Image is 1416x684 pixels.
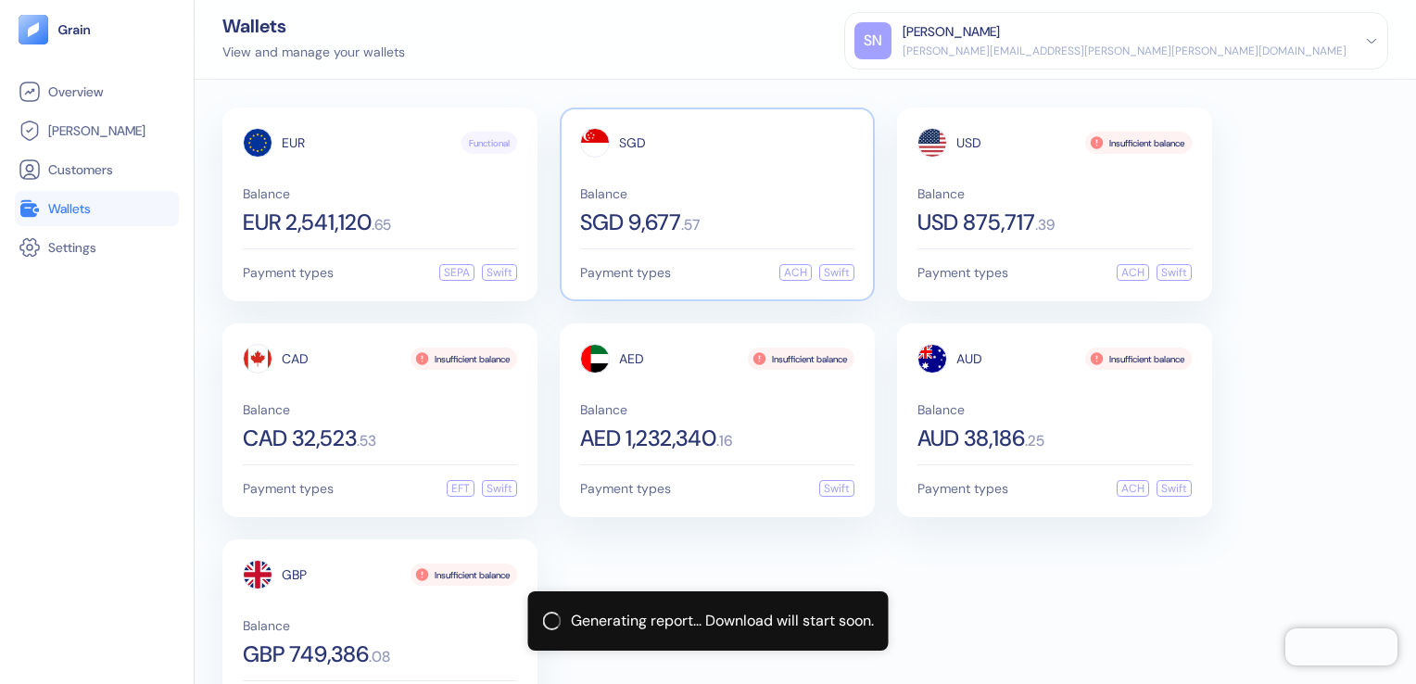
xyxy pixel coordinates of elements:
[580,482,671,495] span: Payment types
[854,22,891,59] div: SN
[580,211,681,234] span: SGD 9,677
[819,480,854,497] div: Swift
[917,403,1192,416] span: Balance
[19,15,48,44] img: logo-tablet-V2.svg
[580,266,671,279] span: Payment types
[917,482,1008,495] span: Payment types
[917,187,1192,200] span: Balance
[243,643,369,665] span: GBP 749,386
[447,480,474,497] div: EFT
[917,211,1035,234] span: USD 875,717
[48,121,145,140] span: [PERSON_NAME]
[469,136,510,150] span: Functional
[243,266,334,279] span: Payment types
[779,264,812,281] div: ACH
[580,187,854,200] span: Balance
[282,568,307,581] span: GBP
[903,22,1000,42] div: [PERSON_NAME]
[819,264,854,281] div: Swift
[956,136,981,149] span: USD
[1085,348,1192,370] div: Insufficient balance
[1117,480,1149,497] div: ACH
[1157,480,1192,497] div: Swift
[243,211,372,234] span: EUR 2,541,120
[917,427,1025,450] span: AUD 38,186
[1285,628,1397,665] iframe: Chatra live chat
[411,564,517,586] div: Insufficient balance
[411,348,517,370] div: Insufficient balance
[282,352,309,365] span: CAD
[956,352,982,365] span: AUD
[1025,434,1044,449] span: . 25
[19,236,175,259] a: Settings
[1085,132,1192,154] div: Insufficient balance
[357,434,376,449] span: . 53
[243,619,517,632] span: Balance
[571,610,874,632] div: Generating report... Download will start soon.
[716,434,732,449] span: . 16
[243,427,357,450] span: CAD 32,523
[48,160,113,179] span: Customers
[222,17,405,35] div: Wallets
[48,238,96,257] span: Settings
[282,136,305,149] span: EUR
[19,158,175,181] a: Customers
[48,82,103,101] span: Overview
[482,480,517,497] div: Swift
[619,136,646,149] span: SGD
[580,427,716,450] span: AED 1,232,340
[222,43,405,62] div: View and manage your wallets
[243,187,517,200] span: Balance
[372,218,391,233] span: . 65
[903,43,1346,59] div: [PERSON_NAME][EMAIL_ADDRESS][PERSON_NAME][PERSON_NAME][DOMAIN_NAME]
[439,264,474,281] div: SEPA
[1117,264,1149,281] div: ACH
[482,264,517,281] div: Swift
[369,650,390,665] span: . 08
[19,197,175,220] a: Wallets
[243,403,517,416] span: Balance
[19,81,175,103] a: Overview
[48,199,91,218] span: Wallets
[19,120,175,142] a: [PERSON_NAME]
[57,23,92,36] img: logo
[1157,264,1192,281] div: Swift
[681,218,700,233] span: . 57
[619,352,644,365] span: AED
[580,403,854,416] span: Balance
[1035,218,1055,233] span: . 39
[917,266,1008,279] span: Payment types
[748,348,854,370] div: Insufficient balance
[243,482,334,495] span: Payment types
